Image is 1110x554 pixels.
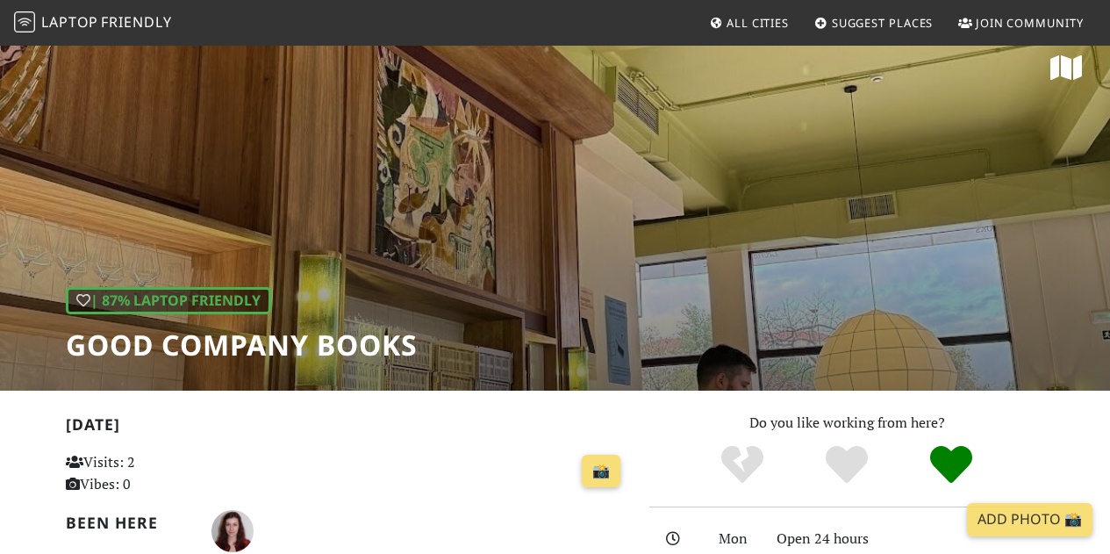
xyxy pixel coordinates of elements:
h1: Good Company Books [66,328,418,362]
a: LaptopFriendly LaptopFriendly [14,8,172,39]
img: LaptopFriendly [14,11,35,32]
p: Do you like working from here? [649,412,1045,435]
span: Suggest Places [832,15,934,31]
span: Laptop [41,12,98,32]
div: | 87% Laptop Friendly [66,287,271,315]
div: Mon [708,528,766,550]
h2: [DATE] [66,415,628,441]
span: All Cities [727,15,789,31]
span: Friendly [101,12,171,32]
div: Open 24 hours [766,528,1056,550]
div: Yes [795,443,899,487]
span: Ana Venâncio [211,520,254,539]
a: Join Community [951,7,1091,39]
img: 5800-ana.jpg [211,510,254,552]
a: Suggest Places [807,7,941,39]
div: No [691,443,795,487]
h2: Been here [66,514,190,532]
a: All Cities [702,7,796,39]
p: Visits: 2 Vibes: 0 [66,451,240,496]
a: 📸 [582,455,620,488]
span: Join Community [976,15,1084,31]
